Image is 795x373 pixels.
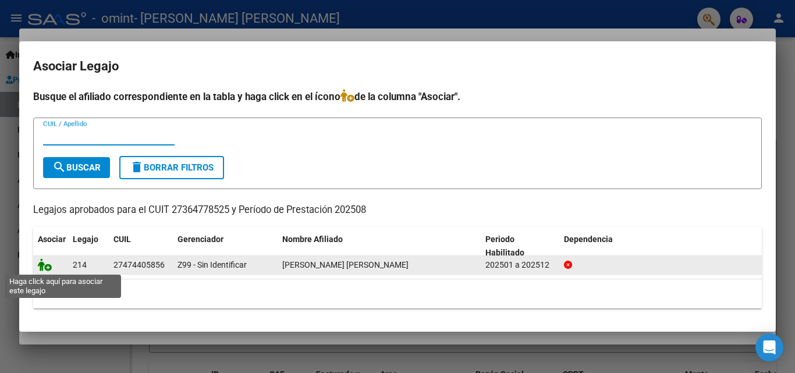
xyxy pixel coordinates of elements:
[33,227,68,265] datatable-header-cell: Asociar
[130,160,144,174] mat-icon: delete
[178,235,223,244] span: Gerenciador
[485,235,524,257] span: Periodo Habilitado
[33,279,762,308] div: 1 registros
[113,235,131,244] span: CUIL
[109,227,173,265] datatable-header-cell: CUIL
[73,260,87,269] span: 214
[52,162,101,173] span: Buscar
[43,157,110,178] button: Buscar
[178,260,247,269] span: Z99 - Sin Identificar
[130,162,214,173] span: Borrar Filtros
[282,235,343,244] span: Nombre Afiliado
[278,227,481,265] datatable-header-cell: Nombre Afiliado
[559,227,762,265] datatable-header-cell: Dependencia
[282,260,409,269] span: BARBARO MARINA PAULA
[33,203,762,218] p: Legajos aprobados para el CUIT 27364778525 y Período de Prestación 202508
[119,156,224,179] button: Borrar Filtros
[73,235,98,244] span: Legajo
[485,258,555,272] div: 202501 a 202512
[113,258,165,272] div: 27474405856
[52,160,66,174] mat-icon: search
[481,227,559,265] datatable-header-cell: Periodo Habilitado
[68,227,109,265] datatable-header-cell: Legajo
[33,89,762,104] h4: Busque el afiliado correspondiente en la tabla y haga click en el ícono de la columna "Asociar".
[173,227,278,265] datatable-header-cell: Gerenciador
[33,55,762,77] h2: Asociar Legajo
[755,333,783,361] div: Open Intercom Messenger
[38,235,66,244] span: Asociar
[564,235,613,244] span: Dependencia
